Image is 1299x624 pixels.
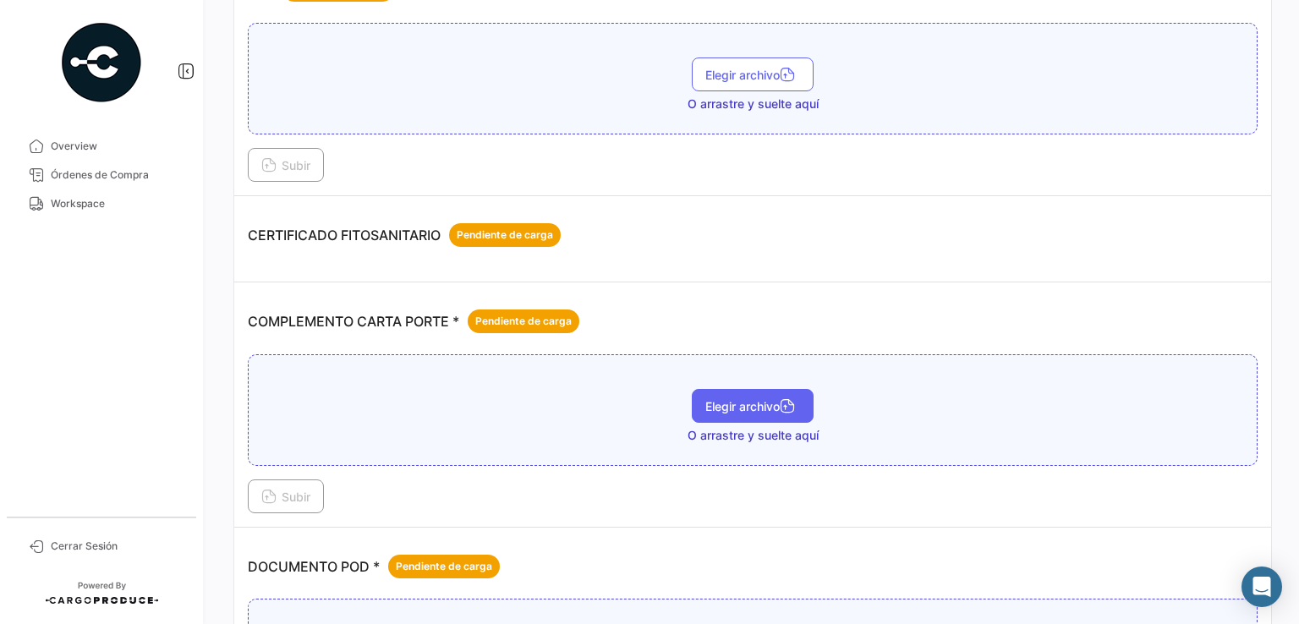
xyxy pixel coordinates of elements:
[475,314,572,329] span: Pendiente de carga
[692,57,814,91] button: Elegir archivo
[51,139,183,154] span: Overview
[261,490,310,504] span: Subir
[261,158,310,172] span: Subir
[692,389,814,423] button: Elegir archivo
[705,68,800,82] span: Elegir archivo
[396,559,492,574] span: Pendiente de carga
[1241,567,1282,607] div: Abrir Intercom Messenger
[457,227,553,243] span: Pendiente de carga
[248,479,324,513] button: Subir
[14,132,189,161] a: Overview
[14,189,189,218] a: Workspace
[51,167,183,183] span: Órdenes de Compra
[705,399,800,413] span: Elegir archivo
[688,427,819,444] span: O arrastre y suelte aquí
[59,20,144,105] img: powered-by.png
[14,161,189,189] a: Órdenes de Compra
[248,148,324,182] button: Subir
[688,96,819,112] span: O arrastre y suelte aquí
[51,539,183,554] span: Cerrar Sesión
[248,223,561,247] p: CERTIFICADO FITOSANITARIO
[248,555,500,578] p: DOCUMENTO POD *
[51,196,183,211] span: Workspace
[248,309,579,333] p: COMPLEMENTO CARTA PORTE *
